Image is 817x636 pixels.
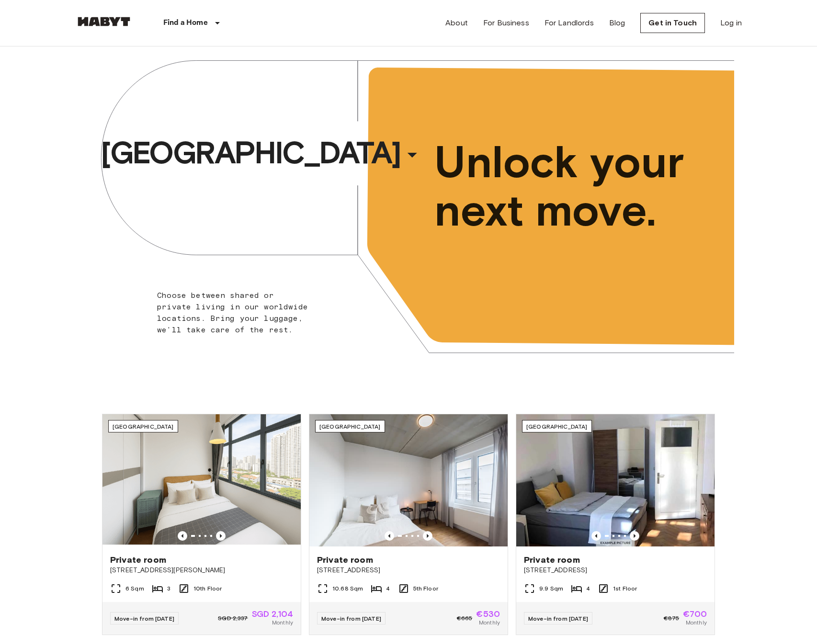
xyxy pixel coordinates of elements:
a: For Business [483,17,529,29]
span: Private room [524,554,580,566]
a: For Landlords [545,17,594,29]
img: Habyt [75,17,133,26]
button: Previous image [630,531,639,541]
span: 6 Sqm [125,584,144,593]
button: Previous image [385,531,394,541]
span: 1st Floor [613,584,637,593]
img: Marketing picture of unit DE-02-025-001-04HF [516,414,715,546]
a: Get in Touch [640,13,705,33]
span: Move-in from [DATE] [114,615,174,622]
span: Choose between shared or private living in our worldwide locations. Bring your luggage, we'll tak... [157,291,308,334]
a: Blog [609,17,625,29]
button: Previous image [216,531,226,541]
span: [GEOGRAPHIC_DATA] [113,423,174,430]
span: [STREET_ADDRESS] [524,566,707,575]
span: €530 [476,610,500,618]
span: SGD 2,337 [218,614,248,623]
span: 10.68 Sqm [332,584,363,593]
a: Log in [720,17,742,29]
span: Move-in from [DATE] [321,615,381,622]
span: 9.9 Sqm [539,584,563,593]
span: €665 [457,614,473,623]
span: Unlock your next move. [434,138,695,235]
span: 4 [386,584,390,593]
button: Previous image [591,531,601,541]
p: Find a Home [163,17,208,29]
span: SGD 2,104 [252,610,293,618]
span: Monthly [272,618,293,627]
span: Monthly [686,618,707,627]
span: [STREET_ADDRESS][PERSON_NAME] [110,566,293,575]
span: €875 [664,614,680,623]
span: 3 [167,584,170,593]
span: Private room [317,554,373,566]
button: Previous image [178,531,187,541]
a: Marketing picture of unit DE-04-037-026-03QPrevious imagePrevious image[GEOGRAPHIC_DATA]Private r... [309,414,508,635]
span: [GEOGRAPHIC_DATA] [526,423,588,430]
span: 10th Floor [193,584,222,593]
span: Move-in from [DATE] [528,615,588,622]
img: Marketing picture of unit SG-01-116-001-02 [102,414,301,546]
img: Marketing picture of unit DE-04-037-026-03Q [309,414,508,546]
a: Marketing picture of unit SG-01-116-001-02Previous imagePrevious image[GEOGRAPHIC_DATA]Private ro... [102,414,301,635]
span: [GEOGRAPHIC_DATA] [101,134,400,172]
span: Monthly [479,618,500,627]
a: About [445,17,468,29]
a: Marketing picture of unit DE-02-025-001-04HFPrevious imagePrevious image[GEOGRAPHIC_DATA]Private ... [516,414,715,635]
button: [GEOGRAPHIC_DATA] [97,131,427,175]
span: 4 [586,584,590,593]
span: Private room [110,554,166,566]
span: €700 [683,610,707,618]
span: 5th Floor [413,584,438,593]
span: [STREET_ADDRESS] [317,566,500,575]
span: [GEOGRAPHIC_DATA] [319,423,381,430]
button: Previous image [423,531,432,541]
